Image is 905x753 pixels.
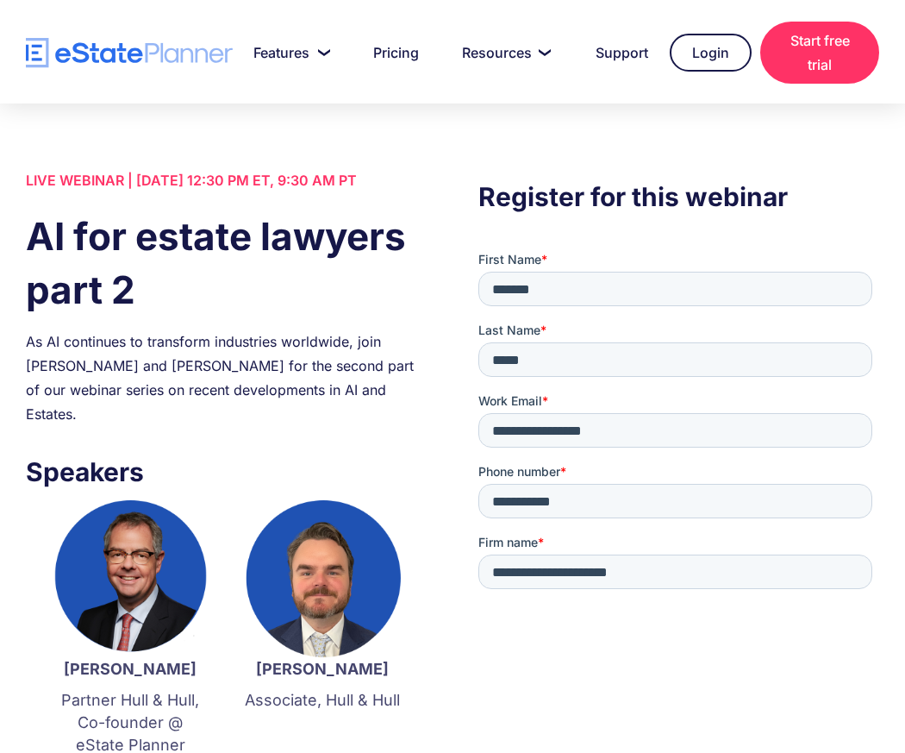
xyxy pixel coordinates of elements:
[64,660,197,678] strong: [PERSON_NAME]
[575,35,661,70] a: Support
[26,329,427,426] div: As AI continues to transform industries worldwide, join [PERSON_NAME] and [PERSON_NAME] for the s...
[26,452,427,492] h3: Speakers
[670,34,752,72] a: Login
[26,168,427,192] div: LIVE WEBINAR | [DATE] 12:30 PM ET, 9:30 AM PT
[233,35,344,70] a: Features
[26,38,233,68] a: home
[478,177,879,216] h3: Register for this webinar
[244,689,402,712] p: Associate, Hull & Hull
[478,251,879,600] iframe: Form 0
[26,210,427,317] h1: AI for estate lawyers part 2
[353,35,433,70] a: Pricing
[441,35,566,70] a: Resources
[256,660,389,678] strong: [PERSON_NAME]
[760,22,879,84] a: Start free trial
